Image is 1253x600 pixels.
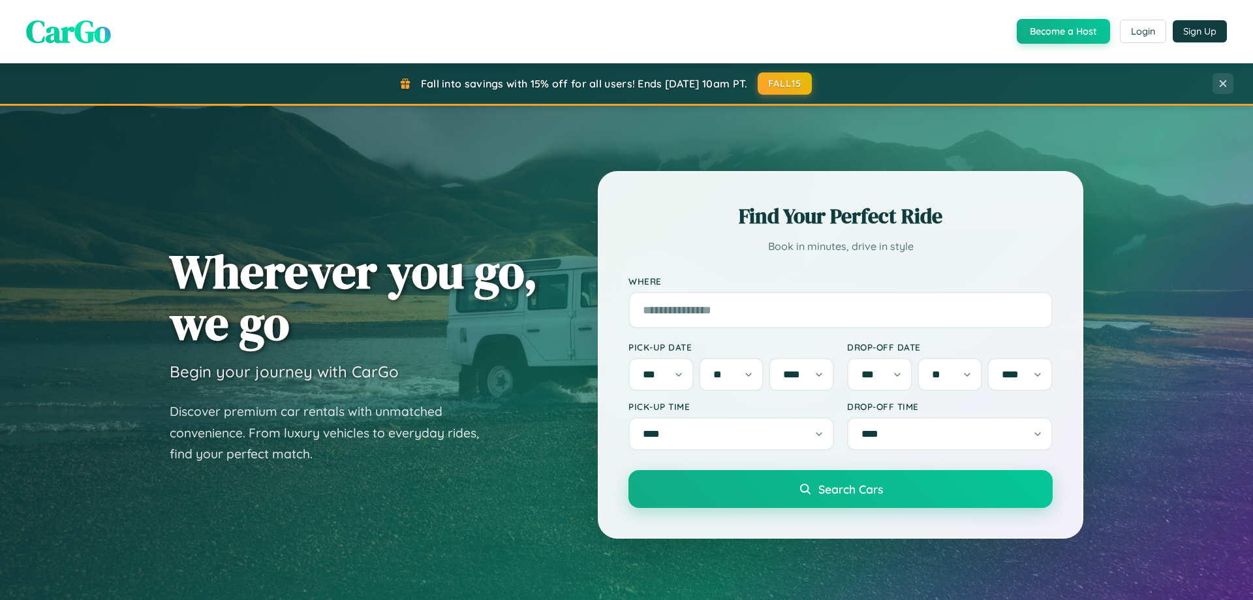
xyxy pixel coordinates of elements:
button: Login [1120,20,1166,43]
label: Drop-off Time [847,401,1053,412]
button: Search Cars [628,470,1053,508]
label: Pick-up Time [628,401,834,412]
h2: Find Your Perfect Ride [628,202,1053,230]
label: Pick-up Date [628,341,834,353]
label: Drop-off Date [847,341,1053,353]
button: Become a Host [1017,19,1110,44]
h1: Wherever you go, we go [170,245,538,349]
h3: Begin your journey with CarGo [170,362,399,381]
p: Book in minutes, drive in style [628,237,1053,256]
button: FALL15 [758,72,812,95]
label: Where [628,276,1053,287]
span: Fall into savings with 15% off for all users! Ends [DATE] 10am PT. [421,77,748,90]
span: Search Cars [818,482,883,496]
p: Discover premium car rentals with unmatched convenience. From luxury vehicles to everyday rides, ... [170,401,496,465]
button: Sign Up [1173,20,1227,42]
span: CarGo [26,10,111,53]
